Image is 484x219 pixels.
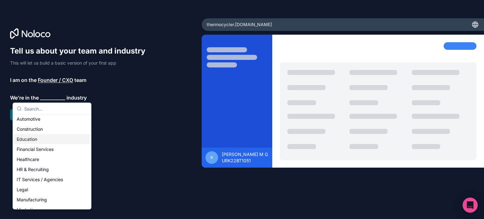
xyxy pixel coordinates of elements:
[38,76,73,84] span: Founder / CXO
[14,164,90,175] div: HR & Recruiting
[14,185,90,195] div: Legal
[14,154,90,164] div: Healthcare
[14,205,90,215] div: Marketing
[10,94,39,101] span: We’re in the
[463,198,478,213] div: Open Intercom Messenger
[14,175,90,185] div: IT Services / Agencies
[24,103,87,114] input: Search...
[222,151,268,164] span: [PERSON_NAME] M G URK22BT1051
[207,21,272,28] span: thermocycler .[DOMAIN_NAME]
[14,144,90,154] div: Financial Services
[210,155,213,160] span: K
[14,124,90,134] div: Construction
[10,76,37,84] span: I am on the
[66,94,87,101] span: industry
[13,115,91,209] div: Suggestions
[40,94,65,101] span: __________
[14,114,90,124] div: Automotive
[74,76,86,84] span: team
[10,60,151,66] p: This will let us build a basic version of your first app
[14,195,90,205] div: Manufacturing
[14,134,90,144] div: Education
[10,46,151,56] h1: Tell us about your team and industry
